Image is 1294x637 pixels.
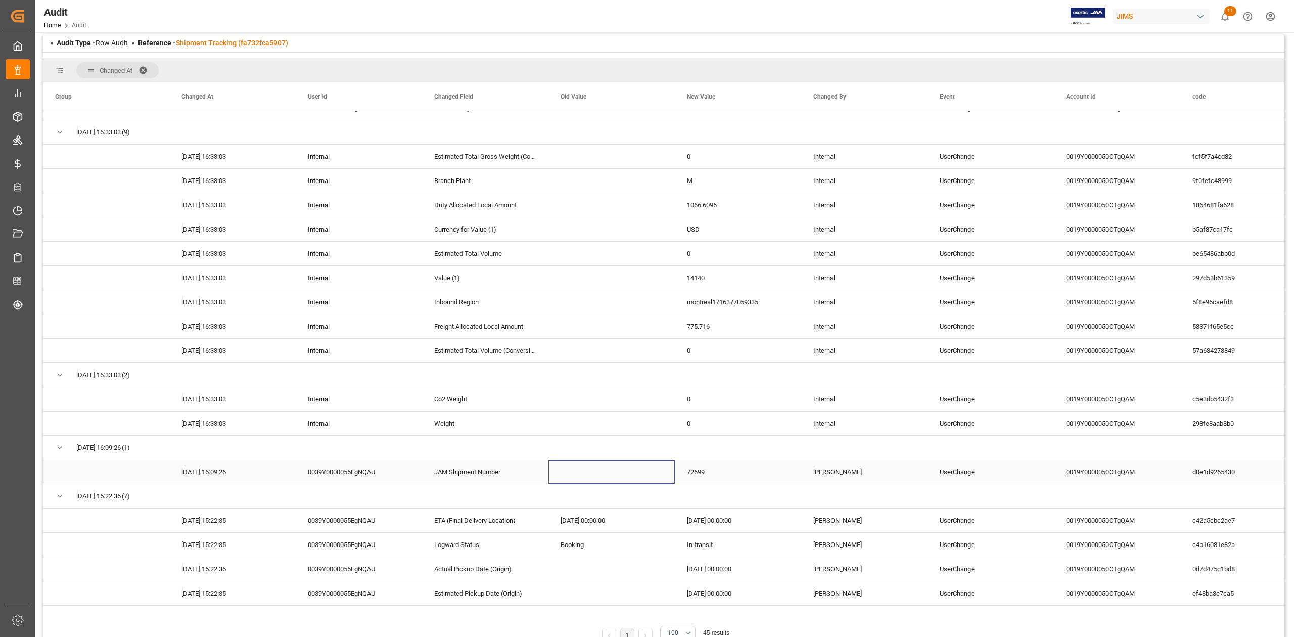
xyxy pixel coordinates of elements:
[928,339,1054,362] div: UserChange
[1054,412,1180,435] div: 0019Y0000050OTgQAM
[122,363,130,387] span: (2)
[675,145,801,168] div: 0
[801,557,928,581] div: [PERSON_NAME]
[122,436,130,460] span: (1)
[422,217,548,241] div: Currency for Value (1)
[1054,581,1180,605] div: 0019Y0000050OTgQAM
[928,509,1054,532] div: UserChange
[928,217,1054,241] div: UserChange
[434,93,473,100] span: Changed Field
[1071,8,1105,25] img: Exertis%20JAM%20-%20Email%20Logo.jpg_1722504956.jpg
[296,387,422,411] div: Internal
[813,93,846,100] span: Changed By
[422,606,548,629] div: Cargo Ready Date (Origin)
[176,39,288,47] a: Shipment Tracking (fa732fca5907)
[422,290,548,314] div: Inbound Region
[1054,290,1180,314] div: 0019Y0000050OTgQAM
[928,169,1054,193] div: UserChange
[801,314,928,338] div: Internal
[928,145,1054,168] div: UserChange
[169,193,296,217] div: [DATE] 16:33:03
[801,169,928,193] div: Internal
[1113,9,1210,24] div: JIMS
[169,533,296,557] div: [DATE] 15:22:35
[801,242,928,265] div: Internal
[169,290,296,314] div: [DATE] 16:33:03
[928,242,1054,265] div: UserChange
[1054,314,1180,338] div: 0019Y0000050OTgQAM
[675,606,801,629] div: [DATE] 00:00:00
[675,193,801,217] div: 1066.6095
[928,412,1054,435] div: UserChange
[801,533,928,557] div: [PERSON_NAME]
[675,339,801,362] div: 0
[675,533,801,557] div: In-transit
[675,266,801,290] div: 14140
[296,509,422,532] div: 0039Y0000055EgNQAU
[561,93,586,100] span: Old Value
[422,387,548,411] div: Co2 Weight
[422,557,548,581] div: Actual Pickup Date (Origin)
[675,509,801,532] div: [DATE] 00:00:00
[422,266,548,290] div: Value (1)
[928,387,1054,411] div: UserChange
[169,557,296,581] div: [DATE] 15:22:35
[928,581,1054,605] div: UserChange
[801,193,928,217] div: Internal
[1054,339,1180,362] div: 0019Y0000050OTgQAM
[1054,509,1180,532] div: 0019Y0000050OTgQAM
[122,121,130,144] span: (9)
[169,266,296,290] div: [DATE] 16:33:03
[1054,193,1180,217] div: 0019Y0000050OTgQAM
[1054,145,1180,168] div: 0019Y0000050OTgQAM
[1054,217,1180,241] div: 0019Y0000050OTgQAM
[55,93,72,100] span: Group
[169,581,296,605] div: [DATE] 15:22:35
[296,242,422,265] div: Internal
[1054,266,1180,290] div: 0019Y0000050OTgQAM
[801,509,928,532] div: [PERSON_NAME]
[928,533,1054,557] div: UserChange
[675,169,801,193] div: M
[296,581,422,605] div: 0039Y0000055EgNQAU
[928,606,1054,629] div: UserChange
[169,339,296,362] div: [DATE] 16:33:03
[169,145,296,168] div: [DATE] 16:33:03
[687,93,715,100] span: New Value
[675,242,801,265] div: 0
[801,290,928,314] div: Internal
[169,387,296,411] div: [DATE] 16:33:03
[296,606,422,629] div: 0039Y0000055EgNQAU
[1066,93,1096,100] span: Account Id
[422,460,548,484] div: JAM Shipment Number
[169,460,296,484] div: [DATE] 16:09:26
[928,266,1054,290] div: UserChange
[928,193,1054,217] div: UserChange
[801,460,928,484] div: [PERSON_NAME]
[422,509,548,532] div: ETA (Final Delivery Location)
[675,387,801,411] div: 0
[422,145,548,168] div: Estimated Total Gross Weight (Conversion)
[801,217,928,241] div: Internal
[169,314,296,338] div: [DATE] 16:33:03
[801,412,928,435] div: Internal
[928,557,1054,581] div: UserChange
[44,5,86,20] div: Audit
[308,93,327,100] span: User Id
[422,314,548,338] div: Freight Allocated Local Amount
[169,606,296,629] div: [DATE] 15:22:35
[675,581,801,605] div: [DATE] 00:00:00
[169,412,296,435] div: [DATE] 16:33:03
[44,22,61,29] a: Home
[703,629,729,636] span: 45 results
[801,145,928,168] div: Internal
[1054,169,1180,193] div: 0019Y0000050OTgQAM
[422,242,548,265] div: Estimated Total Volume
[296,193,422,217] div: Internal
[76,436,121,460] span: [DATE] 16:09:26
[296,557,422,581] div: 0039Y0000055EgNQAU
[1236,5,1259,28] button: Help Center
[675,460,801,484] div: 72699
[76,121,121,144] span: [DATE] 16:33:03
[57,38,128,49] div: Row Audit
